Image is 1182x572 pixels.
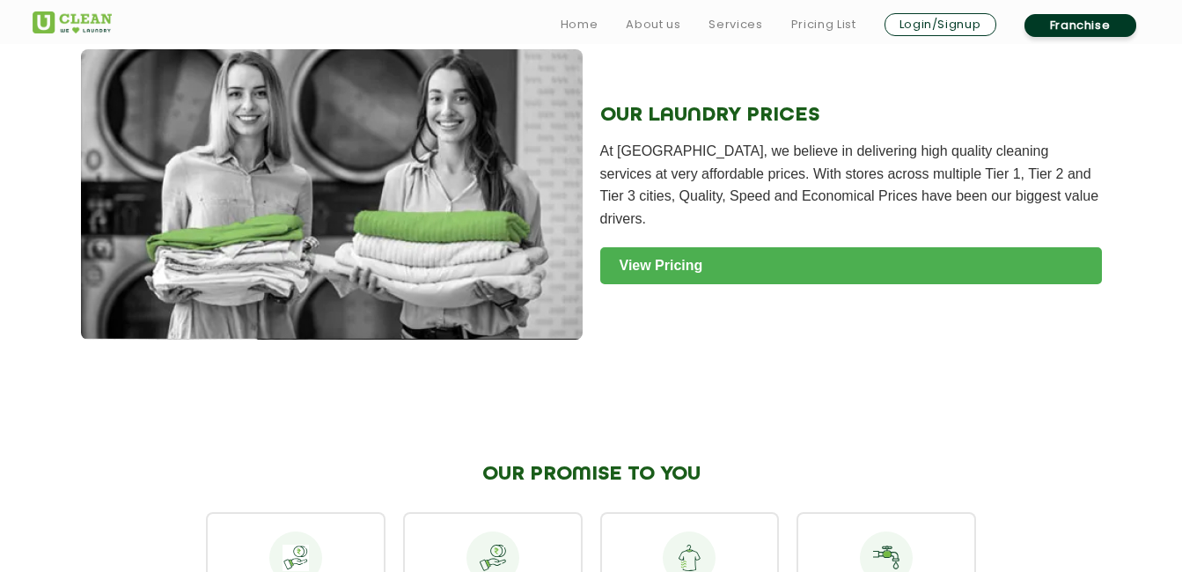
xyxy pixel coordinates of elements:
[600,247,1102,284] a: View Pricing
[81,49,583,340] img: Laundry Service
[561,14,598,35] a: Home
[885,13,996,36] a: Login/Signup
[206,463,976,486] h2: OUR PROMISE TO YOU
[33,11,112,33] img: UClean Laundry and Dry Cleaning
[791,14,856,35] a: Pricing List
[600,104,1102,127] h2: OUR LAUNDRY PRICES
[708,14,762,35] a: Services
[626,14,680,35] a: About us
[1024,14,1136,37] a: Franchise
[600,140,1102,230] p: At [GEOGRAPHIC_DATA], we believe in delivering high quality cleaning services at very affordable ...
